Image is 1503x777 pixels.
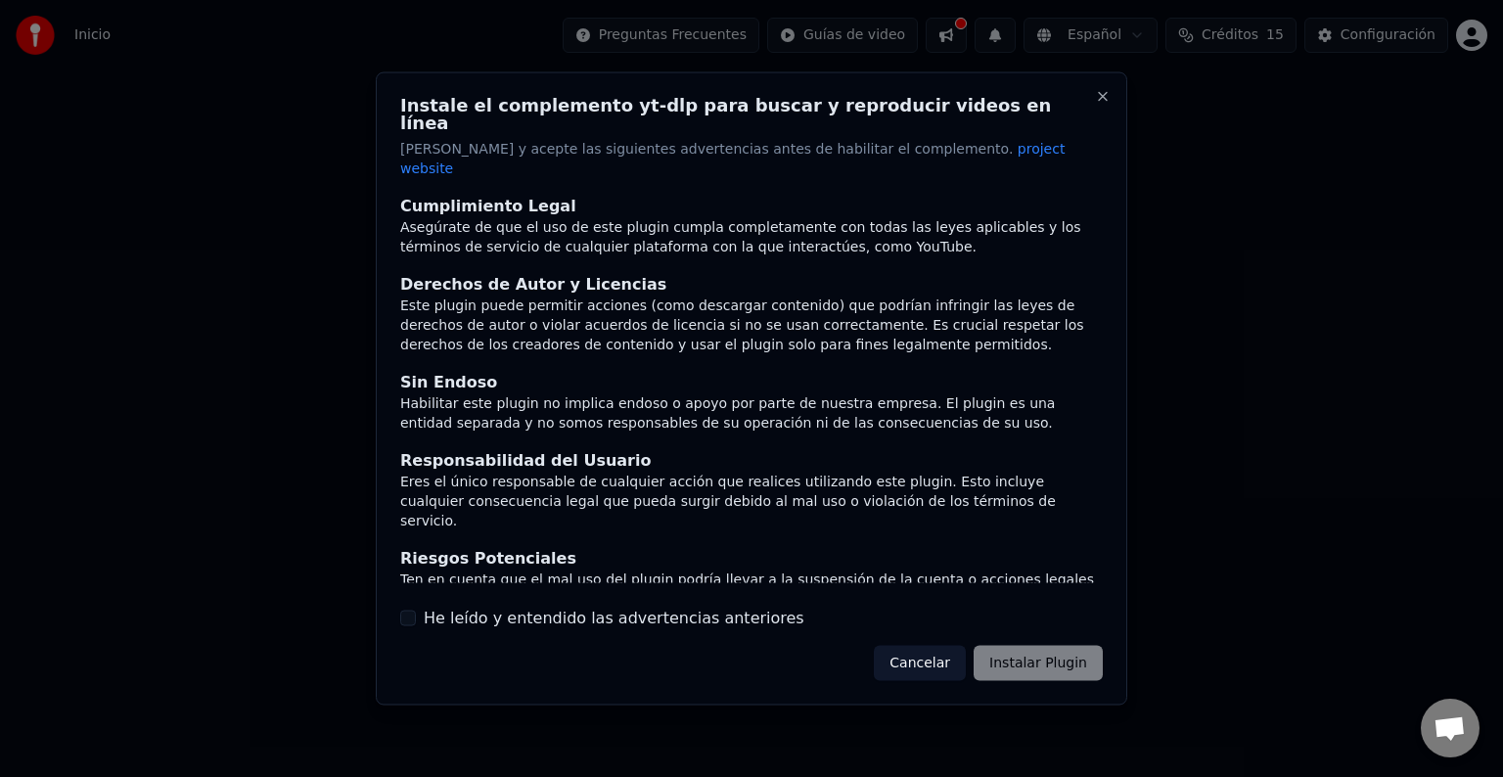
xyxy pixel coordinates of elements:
[400,448,1103,472] div: Responsabilidad del Usuario
[424,606,804,629] label: He leído y entendido las advertencias anteriores
[400,272,1103,296] div: Derechos de Autor y Licencias
[400,546,1103,570] div: Riesgos Potenciales
[874,645,966,680] button: Cancelar
[400,141,1065,176] span: project website
[400,97,1103,132] h2: Instale el complemento yt-dlp para buscar y reproducir videos en línea
[400,217,1103,256] div: Asegúrate de que el uso de este plugin cumpla completamente con todas las leyes aplicables y los ...
[400,296,1103,354] div: Este plugin puede permitir acciones (como descargar contenido) que podrían infringir las leyes de...
[400,570,1103,609] div: Ten en cuenta que el mal uso del plugin podría llevar a la suspensión de la cuenta o acciones leg...
[400,140,1103,179] p: [PERSON_NAME] y acepte las siguientes advertencias antes de habilitar el complemento.
[400,370,1103,393] div: Sin Endoso
[400,472,1103,530] div: Eres el único responsable de cualquier acción que realices utilizando este plugin. Esto incluye c...
[400,194,1103,217] div: Cumplimiento Legal
[400,393,1103,433] div: Habilitar este plugin no implica endoso o apoyo por parte de nuestra empresa. El plugin es una en...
